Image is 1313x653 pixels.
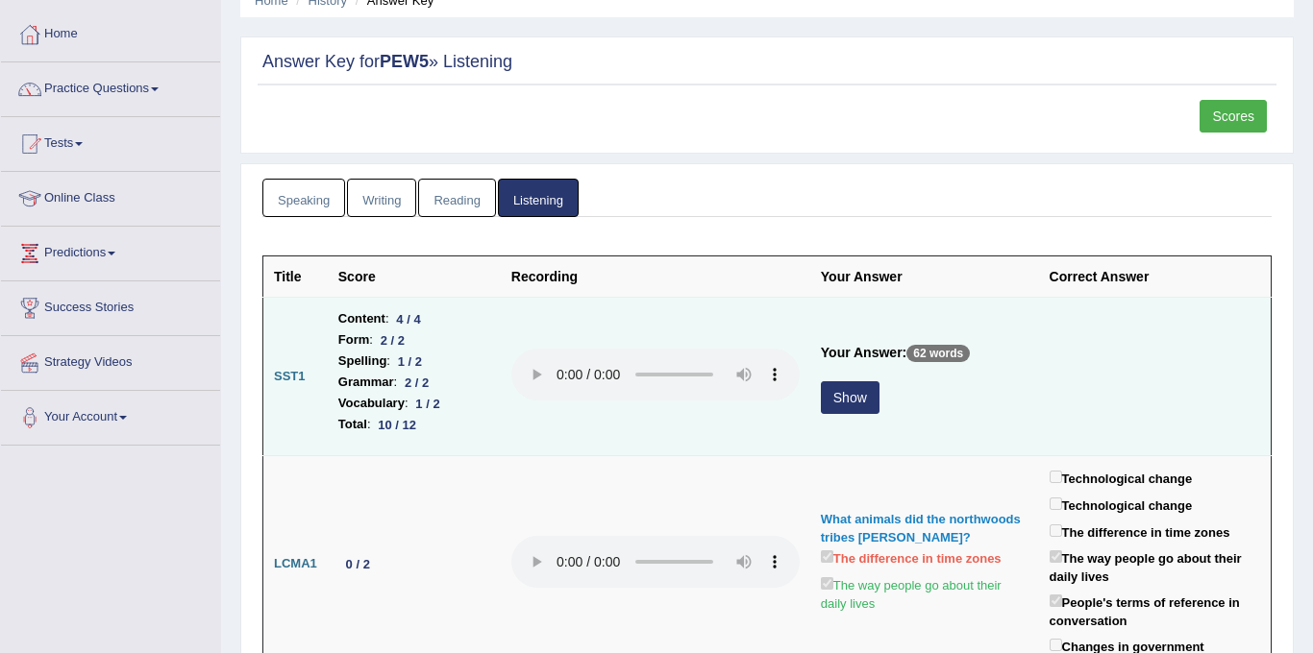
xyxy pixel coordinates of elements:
label: People's terms of reference in conversation [1050,591,1260,630]
b: Your Answer: [821,345,906,360]
p: 62 words [906,345,970,362]
input: The way people go about their daily lives [821,577,833,590]
div: 4 / 4 [389,309,429,329]
input: Changes in government [1050,639,1062,651]
a: Practice Questions [1,62,220,110]
b: Content [338,308,385,329]
a: Writing [347,179,416,218]
a: Home [1,8,220,56]
input: The way people go about their daily lives [1050,550,1062,563]
a: Online Class [1,172,220,220]
label: The way people go about their daily lives [821,573,1028,613]
label: The way people go about their daily lives [1050,546,1260,586]
input: Technological change [1050,497,1062,510]
li: : [338,372,490,393]
input: The difference in time zones [1050,524,1062,537]
b: Grammar [338,372,394,393]
th: Your Answer [810,256,1039,298]
div: 0 / 2 [338,554,378,574]
input: The difference in time zones [821,550,833,563]
label: The difference in time zones [821,546,1002,568]
button: Show [821,381,879,414]
div: 2 / 2 [373,330,412,351]
a: Strategy Videos [1,336,220,384]
div: 1 / 2 [409,394,448,414]
a: Scores [1200,100,1267,133]
a: Predictions [1,227,220,275]
th: Recording [501,256,810,298]
b: LCMA1 [274,556,317,570]
li: : [338,351,490,372]
li: : [338,308,490,329]
strong: PEW5 [380,52,429,71]
div: 10 / 12 [371,415,424,435]
th: Correct Answer [1039,256,1272,298]
li: : [338,329,490,351]
div: 1 / 2 [390,351,430,372]
li: : [338,414,490,435]
a: Your Account [1,391,220,439]
a: Listening [498,179,579,218]
th: Score [328,256,501,298]
div: 2 / 2 [397,373,436,393]
a: Reading [418,179,495,218]
b: Form [338,329,370,351]
label: Technological change [1050,494,1193,516]
b: Spelling [338,351,387,372]
label: Technological change [1050,467,1193,489]
b: Total [338,414,367,435]
b: SST1 [274,369,306,383]
input: Technological change [1050,471,1062,483]
input: People's terms of reference in conversation [1050,594,1062,607]
h2: Answer Key for » Listening [262,53,1272,72]
li: : [338,393,490,414]
b: Vocabulary [338,393,405,414]
div: What animals did the northwoods tribes [PERSON_NAME]? [821,511,1028,546]
th: Title [263,256,328,298]
a: Tests [1,117,220,165]
a: Success Stories [1,281,220,329]
label: The difference in time zones [1050,520,1230,543]
a: Speaking [262,179,345,218]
